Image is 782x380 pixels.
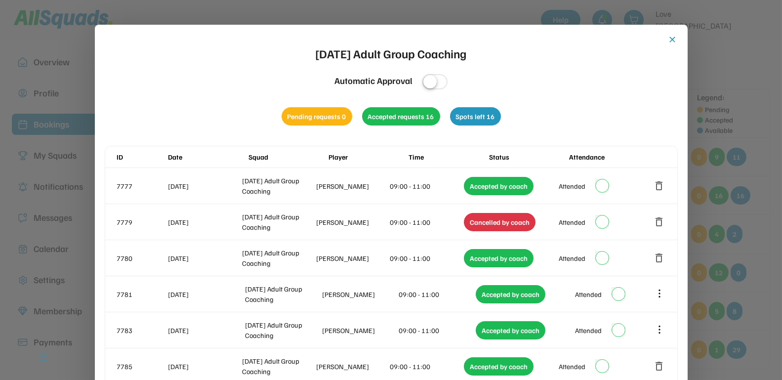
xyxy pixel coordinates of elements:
[329,152,407,162] div: Player
[390,181,462,191] div: 09:00 - 11:00
[559,361,585,372] div: Attended
[390,361,462,372] div: 09:00 - 11:00
[390,217,462,227] div: 09:00 - 11:00
[575,289,602,299] div: Attended
[242,211,314,232] div: [DATE] Adult Group Coaching
[168,361,241,372] div: [DATE]
[168,289,244,299] div: [DATE]
[390,253,462,263] div: 09:00 - 11:00
[242,356,314,377] div: [DATE] Adult Group Coaching
[316,181,388,191] div: [PERSON_NAME]
[654,180,665,192] button: delete
[409,152,487,162] div: Time
[168,217,241,227] div: [DATE]
[316,253,388,263] div: [PERSON_NAME]
[117,217,166,227] div: 7779
[117,152,166,162] div: ID
[559,181,585,191] div: Attended
[399,289,474,299] div: 09:00 - 11:00
[559,253,585,263] div: Attended
[575,325,602,336] div: Attended
[168,325,244,336] div: [DATE]
[362,107,440,126] div: Accepted requests 16
[117,361,166,372] div: 7785
[245,284,320,304] div: [DATE] Adult Group Coaching
[464,213,535,231] div: Cancelled by coach
[476,285,545,303] div: Accepted by coach
[654,360,665,372] button: delete
[334,74,412,87] div: Automatic Approval
[242,248,314,268] div: [DATE] Adult Group Coaching
[316,361,388,372] div: [PERSON_NAME]
[117,253,166,263] div: 7780
[117,181,166,191] div: 7777
[117,289,166,299] div: 7781
[654,216,665,228] button: delete
[569,152,647,162] div: Attendance
[322,289,397,299] div: [PERSON_NAME]
[464,357,534,376] div: Accepted by coach
[316,44,467,62] div: [DATE] Adult Group Coaching
[168,152,247,162] div: Date
[476,321,545,339] div: Accepted by coach
[316,217,388,227] div: [PERSON_NAME]
[464,177,534,195] div: Accepted by coach
[282,107,352,126] div: Pending requests 0
[322,325,397,336] div: [PERSON_NAME]
[248,152,327,162] div: Squad
[489,152,567,162] div: Status
[399,325,474,336] div: 09:00 - 11:00
[559,217,585,227] div: Attended
[117,325,166,336] div: 7783
[450,107,501,126] div: Spots left 16
[168,253,241,263] div: [DATE]
[668,35,678,44] button: close
[245,320,320,340] div: [DATE] Adult Group Coaching
[168,181,241,191] div: [DATE]
[654,252,665,264] button: delete
[242,175,314,196] div: [DATE] Adult Group Coaching
[464,249,534,267] div: Accepted by coach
